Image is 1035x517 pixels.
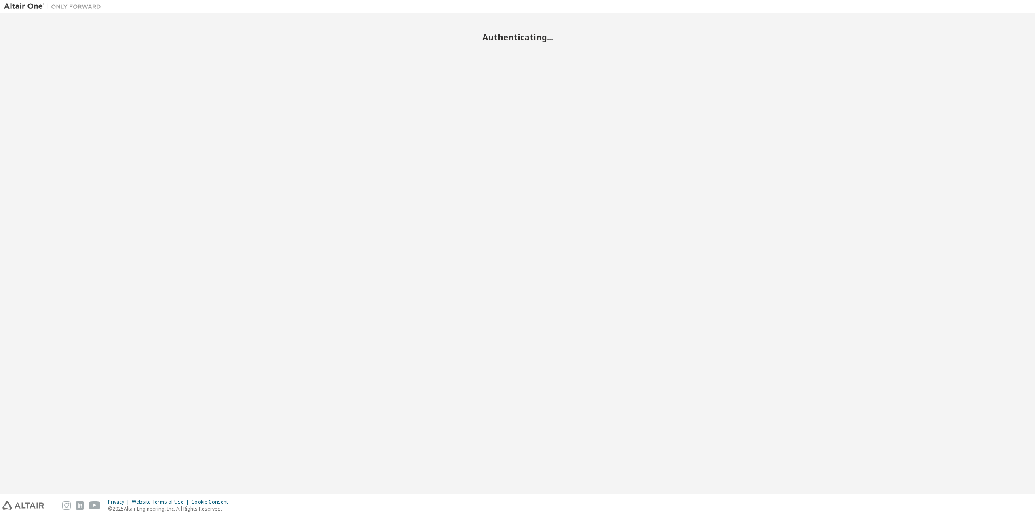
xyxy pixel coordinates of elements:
img: youtube.svg [89,501,101,510]
div: Cookie Consent [191,499,233,505]
div: Privacy [108,499,132,505]
img: altair_logo.svg [2,501,44,510]
img: instagram.svg [62,501,71,510]
div: Website Terms of Use [132,499,191,505]
p: © 2025 Altair Engineering, Inc. All Rights Reserved. [108,505,233,512]
h2: Authenticating... [4,32,1031,42]
img: Altair One [4,2,105,11]
img: linkedin.svg [76,501,84,510]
